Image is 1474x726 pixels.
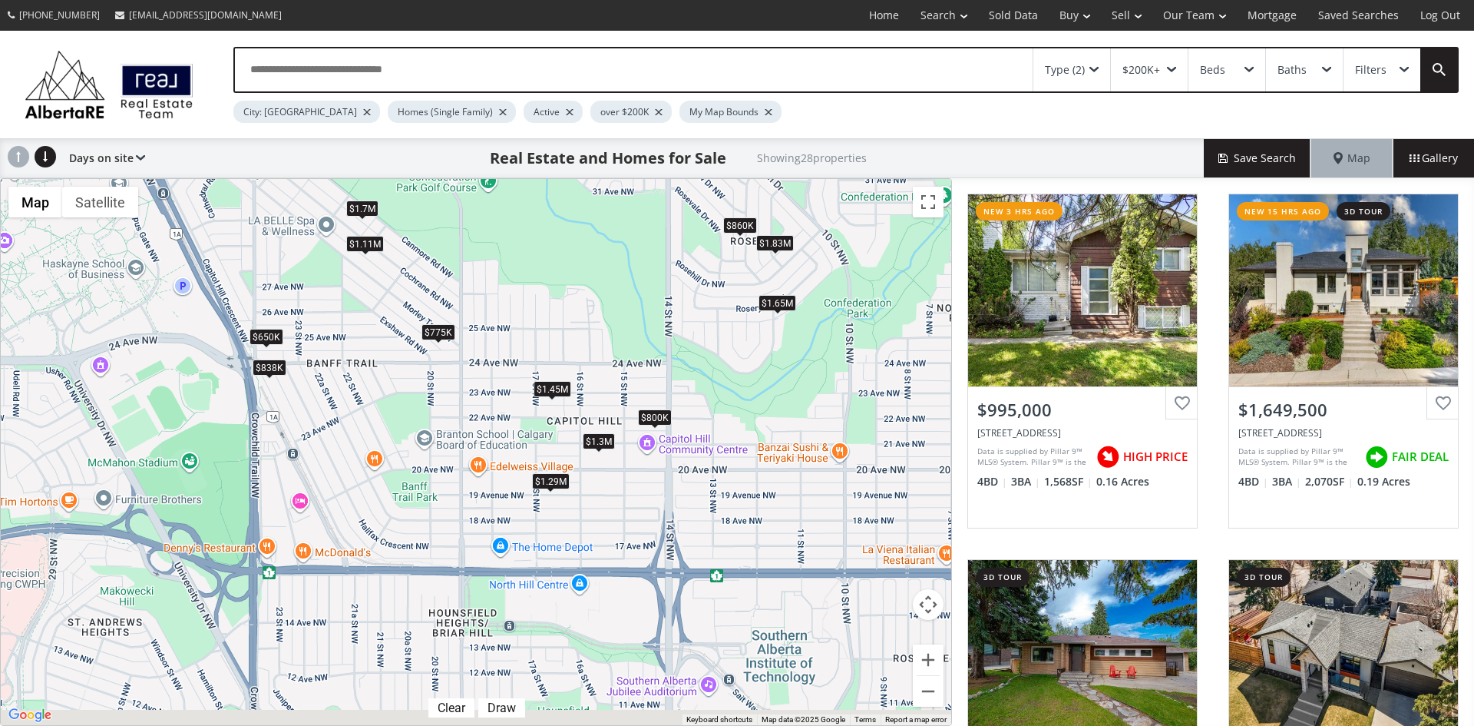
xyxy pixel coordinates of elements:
[1355,65,1386,75] div: Filters
[434,701,469,715] div: Clear
[952,178,1213,544] a: new 3 hrs ago$995,000[STREET_ADDRESS]Data is supplied by Pillar 9™ MLS® System. Pillar 9™ is the ...
[1272,474,1301,489] span: 3 BA
[1393,139,1474,177] div: Gallery
[107,1,289,29] a: [EMAIL_ADDRESS][DOMAIN_NAME]
[61,139,145,177] div: Days on site
[1092,442,1123,472] img: rating icon
[19,8,100,22] span: [PHONE_NUMBER]
[1011,474,1040,489] span: 3 BA
[1200,65,1225,75] div: Beds
[679,101,782,123] div: My Map Bounds
[913,645,944,675] button: Zoom in
[388,101,516,123] div: Homes (Single Family)
[17,46,201,123] img: Logo
[757,152,867,164] h2: Showing 28 properties
[913,589,944,620] button: Map camera controls
[885,715,947,724] a: Report a map error
[756,235,794,251] div: $1.83M
[428,701,474,715] div: Click to clear.
[1334,151,1370,166] span: Map
[1277,65,1307,75] div: Baths
[1238,426,1449,439] div: 5 Roselawn Crescent NW, Calgary, AB T2K 1L4
[346,201,378,217] div: $1.7M
[762,715,845,724] span: Map data ©2025 Google
[723,217,757,233] div: $860K
[1357,474,1410,489] span: 0.19 Acres
[1410,151,1458,166] span: Gallery
[524,101,583,123] div: Active
[686,714,752,725] button: Keyboard shortcuts
[5,705,55,725] img: Google
[1311,139,1393,177] div: Map
[1204,139,1311,177] button: Save Search
[233,101,380,123] div: City: [GEOGRAPHIC_DATA]
[250,329,283,345] div: $650K
[490,148,726,169] h1: Real Estate and Homes for Sale
[1392,449,1449,465] span: FAIR DEAL
[1238,398,1449,422] div: $1,649,500
[253,360,286,376] div: $838K
[346,236,384,252] div: $1.11M
[977,446,1089,469] div: Data is supplied by Pillar 9™ MLS® System. Pillar 9™ is the owner of the copyright in its MLS® Sy...
[1123,449,1188,465] span: HIGH PRICE
[8,187,62,217] button: Show street map
[62,187,138,217] button: Show satellite imagery
[854,715,876,724] a: Terms
[583,433,615,449] div: $1.3M
[1238,446,1357,469] div: Data is supplied by Pillar 9™ MLS® System. Pillar 9™ is the owner of the copyright in its MLS® Sy...
[977,474,1007,489] span: 4 BD
[977,426,1188,439] div: 3151 Upper Place NW, Calgary, AB T2N 4H2
[1305,474,1353,489] span: 2,070 SF
[1096,474,1149,489] span: 0.16 Acres
[532,473,570,489] div: $1.29M
[590,101,672,123] div: over $200K
[1213,178,1474,544] a: new 15 hrs ago3d tour$1,649,500[STREET_ADDRESS]Data is supplied by Pillar 9™ MLS® System. Pillar ...
[1238,474,1268,489] span: 4 BD
[484,701,520,715] div: Draw
[913,676,944,707] button: Zoom out
[977,398,1188,422] div: $995,000
[638,409,672,425] div: $800K
[758,294,796,310] div: $1.65M
[421,324,455,340] div: $775K
[478,701,525,715] div: Click to draw.
[1122,65,1160,75] div: $200K+
[913,187,944,217] button: Toggle fullscreen view
[5,705,55,725] a: Open this area in Google Maps (opens a new window)
[1361,442,1392,472] img: rating icon
[129,8,282,22] span: [EMAIL_ADDRESS][DOMAIN_NAME]
[1045,65,1085,75] div: Type (2)
[534,381,571,397] div: $1.45M
[1044,474,1092,489] span: 1,568 SF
